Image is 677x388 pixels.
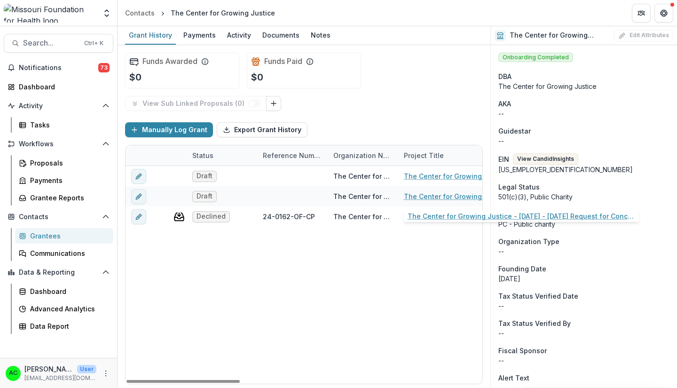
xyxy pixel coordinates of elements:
[498,136,669,146] div: --
[15,318,113,334] a: Data Report
[30,248,106,258] div: Communications
[328,145,398,166] div: Organization Name
[263,212,315,222] div: 24-0162-OF-CP
[82,38,105,48] div: Ctrl + K
[223,26,255,45] a: Activity
[15,245,113,261] a: Communications
[15,155,113,171] a: Proposals
[4,98,113,113] button: Open Activity
[4,4,96,23] img: Missouri Foundation for Health logo
[257,150,328,160] div: Reference Number
[398,150,449,160] div: Project Title
[19,82,106,92] div: Dashboard
[142,57,197,66] h2: Funds Awarded
[257,145,328,166] div: Reference Number
[77,365,96,373] p: User
[125,96,267,111] button: View Sub Linked Proposals (0)
[614,30,673,41] button: Edit Attributes
[98,63,110,72] span: 73
[30,158,106,168] div: Proposals
[125,26,176,45] a: Grant History
[498,274,669,284] div: [DATE]
[307,26,334,45] a: Notes
[187,145,257,166] div: Status
[498,291,578,301] span: Tax Status Verified Date
[15,301,113,317] a: Advanced Analytics
[15,284,113,299] a: Dashboard
[654,4,673,23] button: Get Help
[498,373,529,383] span: Alert Text
[498,99,511,109] span: AKA
[131,209,146,224] button: edit
[197,172,213,180] span: Draft
[4,60,113,75] button: Notifications73
[4,209,113,224] button: Open Contacts
[4,34,113,53] button: Search...
[498,219,669,229] div: PC - Public charity
[187,150,219,160] div: Status
[15,117,113,133] a: Tasks
[131,189,146,204] button: edit
[197,213,226,221] span: Declined
[30,231,106,241] div: Grantees
[19,213,98,221] span: Contacts
[333,191,393,201] div: The Center for Growing Justice
[498,237,559,246] span: Organization Type
[498,165,669,174] div: [US_EMPLOYER_IDENTIFICATION_NUMBER]
[632,4,651,23] button: Partners
[498,126,531,136] span: Guidestar
[19,64,98,72] span: Notifications
[4,79,113,95] a: Dashboard
[498,209,565,219] span: IRS Recipient Status
[30,286,106,296] div: Dashboard
[9,370,17,376] div: Alyssa Curran
[23,39,79,48] span: Search...
[333,212,393,222] div: The Center for Growing Justice
[266,96,281,111] button: Link Grants
[328,150,398,160] div: Organization Name
[307,28,334,42] div: Notes
[142,100,248,108] p: View Sub Linked Proposals ( 0 )
[333,171,393,181] div: The Center for Growing Justice
[121,6,279,20] nav: breadcrumb
[30,120,106,130] div: Tasks
[398,145,516,166] div: Project Title
[30,175,106,185] div: Payments
[498,71,512,81] span: DBA
[121,6,158,20] a: Contacts
[30,193,106,203] div: Grantee Reports
[498,53,573,62] span: Onboarding Completed
[19,102,98,110] span: Activity
[510,32,610,40] h2: The Center for Growing Justice
[404,212,510,222] a: TRANSforming ID Access: Defending & Expanding Access to Gender Marker Changes on [US_STATE] Ident...
[30,304,106,314] div: Advanced Analytics
[125,28,176,42] div: Grant History
[498,356,669,365] div: --
[30,321,106,331] div: Data Report
[19,140,98,148] span: Workflows
[125,8,155,18] div: Contacts
[498,182,540,192] span: Legal Status
[404,171,510,181] a: The Center for Growing Justice - [DATE] - [DATE] Request for Concept Papers
[513,153,578,165] button: View CandidInsights
[498,154,509,164] p: EIN
[264,57,302,66] h2: Funds Paid
[197,192,213,200] span: Draft
[24,374,96,382] p: [EMAIL_ADDRESS][DOMAIN_NAME]
[100,4,113,23] button: Open entity switcher
[498,246,669,256] p: --
[129,70,142,84] p: $0
[259,26,303,45] a: Documents
[171,8,275,18] div: The Center for Growing Justice
[498,346,547,356] span: Fiscal Sponsor
[15,173,113,188] a: Payments
[4,265,113,280] button: Open Data & Reporting
[217,122,307,137] button: Export Grant History
[223,28,255,42] div: Activity
[180,28,220,42] div: Payments
[498,264,546,274] span: Founding Date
